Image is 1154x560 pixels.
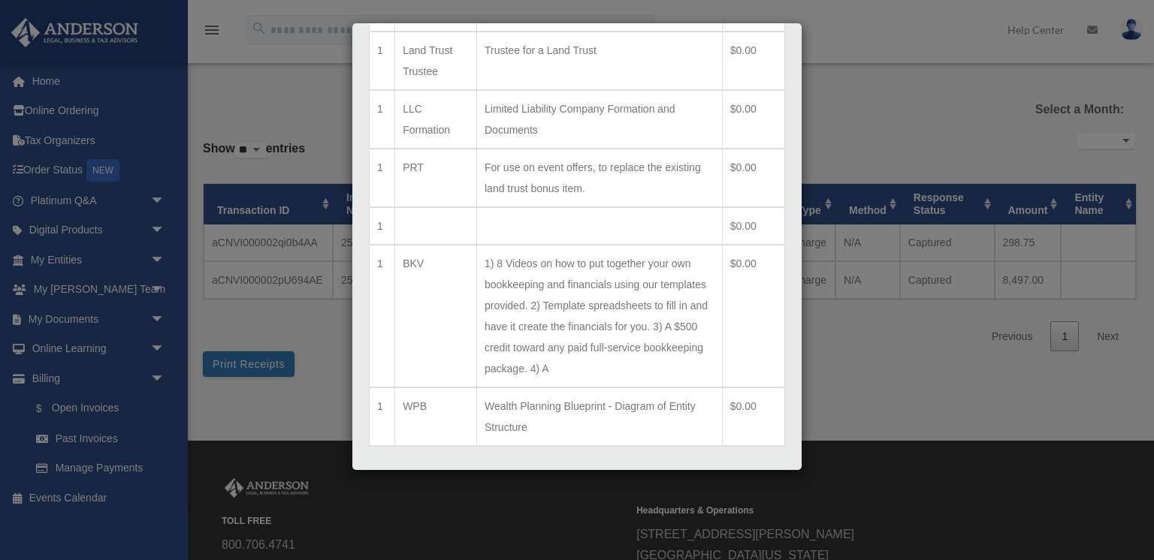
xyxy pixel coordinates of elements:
[370,90,395,149] td: 1
[370,32,395,90] td: 1
[476,32,722,90] td: Trustee for a Land Trust
[722,207,784,245] td: $0.00
[476,90,722,149] td: Limited Liability Company Formation and Documents
[476,245,722,387] td: 1) 8 Videos on how to put together your own bookkeeping and financials using our templates provid...
[722,245,784,387] td: $0.00
[395,90,477,149] td: LLC Formation
[722,32,784,90] td: $0.00
[722,90,784,149] td: $0.00
[395,32,477,90] td: Land Trust Trustee
[395,387,477,446] td: WPB
[722,387,784,446] td: $0.00
[476,149,722,207] td: For use on event offers, to replace the existing land trust bonus item.
[370,149,395,207] td: 1
[370,207,395,245] td: 1
[476,387,722,446] td: Wealth Planning Blueprint - Diagram of Entity Structure
[722,149,784,207] td: $0.00
[395,245,477,387] td: BKV
[370,245,395,387] td: 1
[395,149,477,207] td: PRT
[370,387,395,446] td: 1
